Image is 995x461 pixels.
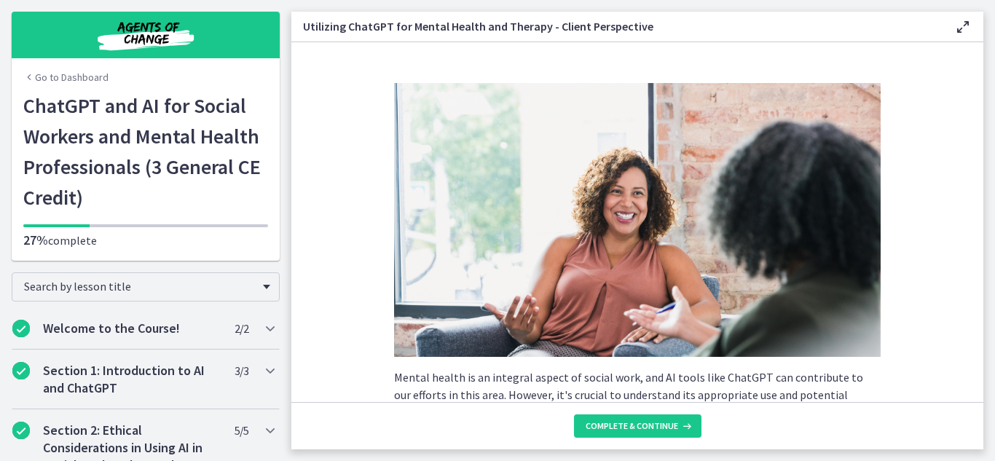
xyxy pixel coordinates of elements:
p: Mental health is an integral aspect of social work, and AI tools like ChatGPT can contribute to o... [394,369,881,421]
span: 2 / 2 [235,320,248,337]
i: Completed [12,362,30,379]
span: 27% [23,232,48,248]
h2: Section 1: Introduction to AI and ChatGPT [43,362,221,397]
a: Go to Dashboard [23,70,109,84]
i: Completed [12,320,30,337]
h3: Utilizing ChatGPT for Mental Health and Therapy - Client Perspective [303,17,931,35]
span: 5 / 5 [235,422,248,439]
img: Slides_for_Title_Slides_for_ChatGPT_and_AI_for_Social_Work_%287%29.png [394,83,881,357]
div: Search by lesson title [12,272,280,302]
button: Complete & continue [574,414,701,438]
img: Agents of Change [58,17,233,52]
p: complete [23,232,268,249]
span: Complete & continue [586,420,678,432]
h1: ChatGPT and AI for Social Workers and Mental Health Professionals (3 General CE Credit) [23,90,268,213]
span: 3 / 3 [235,362,248,379]
i: Completed [12,422,30,439]
span: Search by lesson title [24,279,256,293]
h2: Welcome to the Course! [43,320,221,337]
